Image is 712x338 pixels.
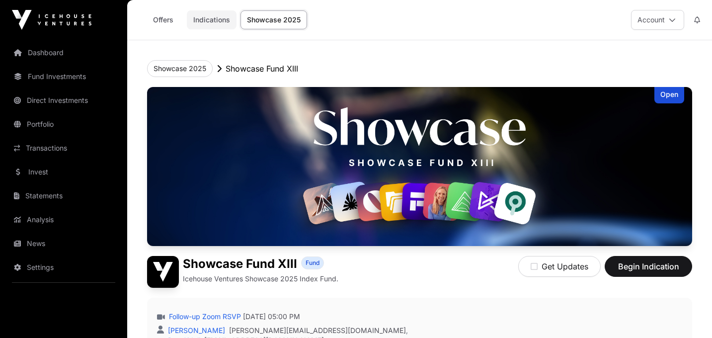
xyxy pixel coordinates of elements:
[147,87,692,246] img: Showcase Fund XIII
[243,312,300,322] span: [DATE] 05:00 PM
[143,10,183,29] a: Offers
[8,89,119,111] a: Direct Investments
[183,274,338,284] p: Icehouse Ventures Showcase 2025 Index Fund.
[631,10,684,30] button: Account
[662,290,712,338] iframe: Chat Widget
[306,259,319,267] span: Fund
[166,326,408,336] div: ,
[8,256,119,278] a: Settings
[8,113,119,135] a: Portfolio
[518,256,601,277] button: Get Updates
[240,10,307,29] a: Showcase 2025
[187,10,237,29] a: Indications
[166,326,225,335] a: [PERSON_NAME]
[654,87,684,103] div: Open
[8,161,119,183] a: Invest
[147,256,179,288] img: Showcase Fund XIII
[8,66,119,87] a: Fund Investments
[605,266,692,276] a: Begin Indication
[8,209,119,231] a: Analysis
[8,233,119,254] a: News
[12,10,91,30] img: Icehouse Ventures Logo
[8,137,119,159] a: Transactions
[229,326,406,336] a: [PERSON_NAME][EMAIL_ADDRESS][DOMAIN_NAME]
[617,260,680,272] span: Begin Indication
[183,256,297,272] h1: Showcase Fund XIII
[226,63,298,75] p: Showcase Fund XIII
[605,256,692,277] button: Begin Indication
[8,42,119,64] a: Dashboard
[8,185,119,207] a: Statements
[147,60,213,77] button: Showcase 2025
[167,312,241,322] a: Follow-up Zoom RSVP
